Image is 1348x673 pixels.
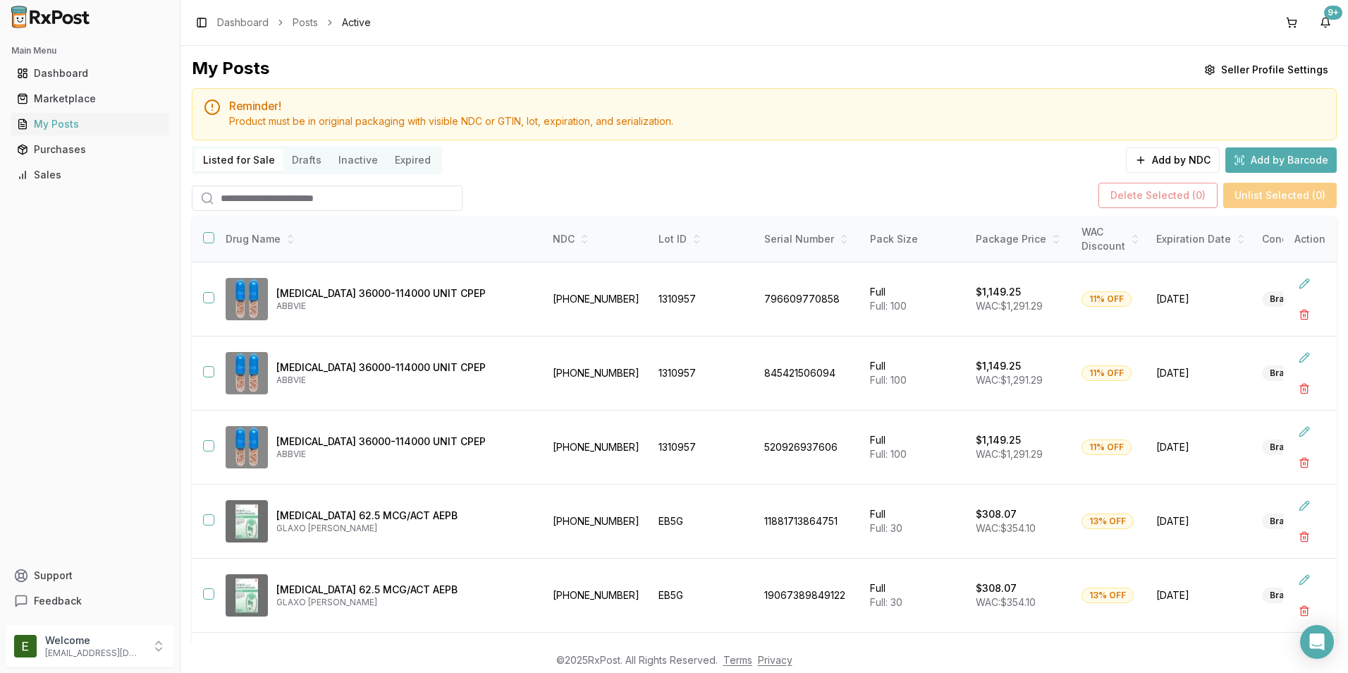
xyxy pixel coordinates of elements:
[276,435,533,449] p: [MEDICAL_DATA] 36000-114000 UNIT CPEP
[6,588,174,614] button: Feedback
[976,374,1043,386] span: WAC: $1,291.29
[11,86,168,111] a: Marketplace
[1262,588,1323,603] div: Brand New
[544,411,650,485] td: [PHONE_NUMBER]
[17,143,163,157] div: Purchases
[1082,291,1132,307] div: 11% OFF
[342,16,371,30] span: Active
[1300,625,1334,659] div: Open Intercom Messenger
[870,596,902,608] span: Full: 30
[17,117,163,131] div: My Posts
[1262,514,1323,529] div: Brand New
[6,6,96,28] img: RxPost Logo
[1314,11,1337,34] button: 9+
[276,583,533,597] p: [MEDICAL_DATA] 62.5 MCG/ACT AEPB
[1283,217,1337,262] th: Action
[45,633,143,648] p: Welcome
[17,92,163,106] div: Marketplace
[862,336,967,411] td: Full
[11,137,168,162] a: Purchases
[976,522,1036,534] span: WAC: $354.10
[862,559,967,633] td: Full
[976,285,1021,299] p: $1,149.25
[17,168,163,182] div: Sales
[11,162,168,188] a: Sales
[226,500,268,542] img: Incruse Ellipta 62.5 MCG/ACT AEPB
[1082,588,1134,603] div: 13% OFF
[1262,439,1323,455] div: Brand New
[553,232,642,246] div: NDC
[11,61,168,86] a: Dashboard
[976,232,1065,246] div: Package Price
[544,336,650,411] td: [PHONE_NUMBER]
[862,262,967,336] td: Full
[544,262,650,336] td: [PHONE_NUMBER]
[870,374,907,386] span: Full: 100
[1225,147,1337,173] button: Add by Barcode
[386,149,439,171] button: Expired
[976,581,1017,595] p: $308.07
[192,57,269,83] div: My Posts
[976,596,1036,608] span: WAC: $354.10
[276,360,533,375] p: [MEDICAL_DATA] 36000-114000 UNIT CPEP
[1292,598,1317,624] button: Delete
[6,563,174,588] button: Support
[293,16,318,30] a: Posts
[1324,6,1342,20] div: 9+
[1156,440,1245,454] span: [DATE]
[226,232,533,246] div: Drug Name
[17,66,163,80] div: Dashboard
[1262,365,1323,381] div: Brand New
[544,559,650,633] td: [PHONE_NUMBER]
[1292,419,1317,444] button: Edit
[1156,588,1245,602] span: [DATE]
[1292,271,1317,296] button: Edit
[229,114,1325,128] div: Product must be in original packaging with visible NDC or GTIN, lot, expiration, and serialization.
[6,138,174,161] button: Purchases
[723,654,752,666] a: Terms
[658,232,747,246] div: Lot ID
[11,45,168,56] h2: Main Menu
[1082,365,1132,381] div: 11% OFF
[976,448,1043,460] span: WAC: $1,291.29
[1262,291,1323,307] div: Brand New
[276,523,533,534] p: GLAXO [PERSON_NAME]
[330,149,386,171] button: Inactive
[276,375,533,386] p: ABBVIE
[756,262,862,336] td: 796609770858
[650,559,756,633] td: EB5G
[1292,302,1317,327] button: Delete
[6,113,174,135] button: My Posts
[764,232,853,246] div: Serial Number
[276,509,533,523] p: [MEDICAL_DATA] 62.5 MCG/ACT AEPB
[756,559,862,633] td: 19067389849122
[862,485,967,559] td: Full
[276,286,533,301] p: [MEDICAL_DATA] 36000-114000 UNIT CPEP
[976,507,1017,521] p: $308.07
[1292,345,1317,370] button: Edit
[1292,493,1317,519] button: Edit
[226,352,268,394] img: Creon 36000-114000 UNIT CPEP
[276,301,533,312] p: ABBVIE
[1196,57,1337,83] button: Seller Profile Settings
[976,359,1021,373] p: $1,149.25
[1292,567,1317,593] button: Edit
[226,574,268,617] img: Incruse Ellipta 62.5 MCG/ACT AEPB
[1156,366,1245,380] span: [DATE]
[1292,376,1317,401] button: Delete
[226,426,268,468] img: Creon 36000-114000 UNIT CPEP
[195,149,283,171] button: Listed for Sale
[276,597,533,608] p: GLAXO [PERSON_NAME]
[276,449,533,460] p: ABBVIE
[976,433,1021,447] p: $1,149.25
[1156,232,1245,246] div: Expiration Date
[1292,524,1317,550] button: Delete
[1292,450,1317,475] button: Delete
[1082,514,1134,529] div: 13% OFF
[756,411,862,485] td: 520926937606
[758,654,792,666] a: Privacy
[226,278,268,320] img: Creon 36000-114000 UNIT CPEP
[870,300,907,312] span: Full: 100
[870,448,907,460] span: Full: 100
[229,100,1325,111] h5: Reminder!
